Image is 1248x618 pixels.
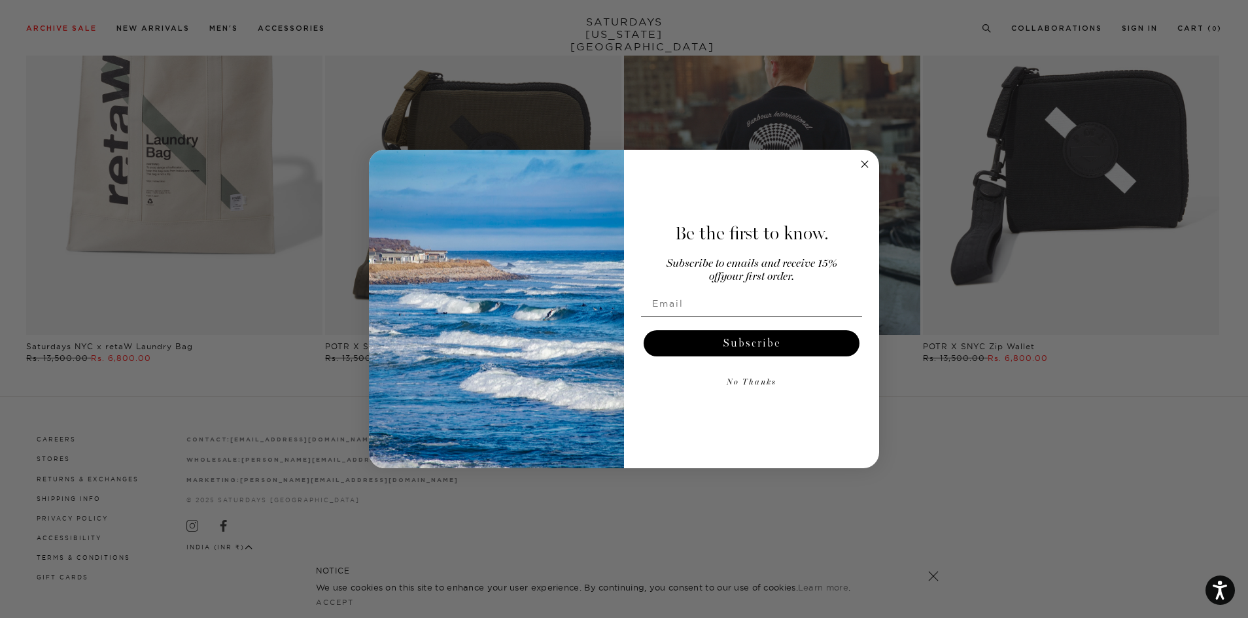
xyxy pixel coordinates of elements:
[641,290,862,317] input: Email
[857,156,873,172] button: Close dialog
[721,271,794,283] span: your first order.
[369,150,624,469] img: 125c788d-000d-4f3e-b05a-1b92b2a23ec9.jpeg
[641,369,862,396] button: No Thanks
[675,222,829,245] span: Be the first to know.
[667,258,837,269] span: Subscribe to emails and receive 15%
[709,271,721,283] span: off
[644,330,859,356] button: Subscribe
